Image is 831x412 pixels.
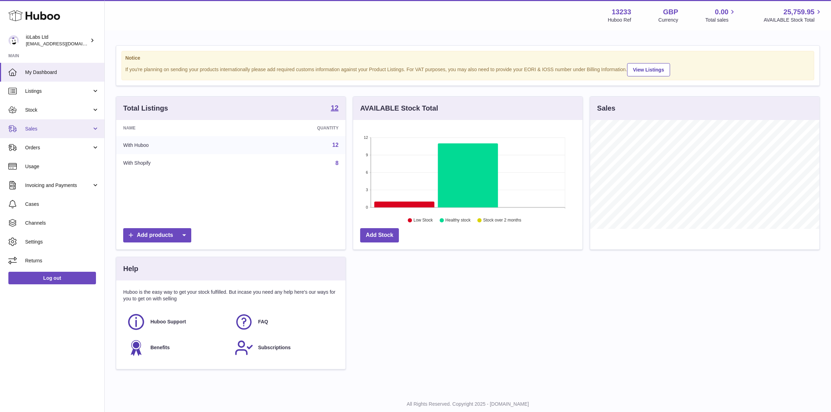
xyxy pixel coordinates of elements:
[331,104,339,111] strong: 12
[663,7,678,17] strong: GBP
[764,17,823,23] span: AVAILABLE Stock Total
[366,170,368,174] text: 6
[127,313,228,331] a: Huboo Support
[116,120,240,136] th: Name
[125,55,810,61] strong: Notice
[483,218,521,223] text: Stock over 2 months
[414,218,433,223] text: Low Stock
[784,7,815,17] span: 25,759.95
[25,144,92,151] span: Orders
[612,7,631,17] strong: 13233
[125,62,810,76] div: If you're planning on sending your products internationally please add required customs informati...
[116,136,240,154] td: With Huboo
[25,126,92,132] span: Sales
[25,182,92,189] span: Invoicing and Payments
[8,35,19,46] img: info@iulabs.co
[25,107,92,113] span: Stock
[123,228,191,242] a: Add products
[764,7,823,23] a: 25,759.95 AVAILABLE Stock Total
[235,338,335,357] a: Subscriptions
[364,135,368,140] text: 12
[235,313,335,331] a: FAQ
[123,104,168,113] h3: Total Listings
[331,104,339,113] a: 12
[659,17,678,23] div: Currency
[25,163,99,170] span: Usage
[335,160,339,166] a: 8
[360,228,399,242] a: Add Stock
[123,264,138,274] h3: Help
[366,205,368,209] text: 0
[127,338,228,357] a: Benefits
[26,41,103,46] span: [EMAIL_ADDRESS][DOMAIN_NAME]
[705,7,736,23] a: 0.00 Total sales
[25,257,99,264] span: Returns
[150,344,170,351] span: Benefits
[123,289,339,302] p: Huboo is the easy way to get your stock fulfilled. But incase you need any help here's our ways f...
[258,319,268,325] span: FAQ
[608,17,631,23] div: Huboo Ref
[366,153,368,157] text: 9
[705,17,736,23] span: Total sales
[110,401,825,407] p: All Rights Reserved. Copyright 2025 - [DOMAIN_NAME]
[360,104,438,113] h3: AVAILABLE Stock Total
[332,142,339,148] a: 12
[597,104,615,113] h3: Sales
[116,154,240,172] td: With Shopify
[366,188,368,192] text: 3
[240,120,346,136] th: Quantity
[25,239,99,245] span: Settings
[25,220,99,226] span: Channels
[26,34,89,47] div: iüLabs Ltd
[445,218,471,223] text: Healthy stock
[8,272,96,284] a: Log out
[25,69,99,76] span: My Dashboard
[627,63,670,76] a: View Listings
[258,344,291,351] span: Subscriptions
[150,319,186,325] span: Huboo Support
[25,88,92,95] span: Listings
[715,7,729,17] span: 0.00
[25,201,99,208] span: Cases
